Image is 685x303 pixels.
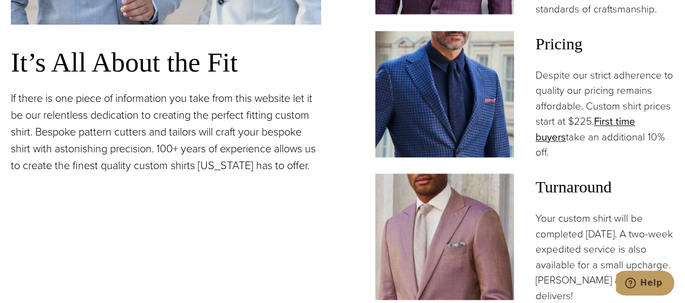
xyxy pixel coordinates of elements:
[375,31,514,157] img: Client wearing navy custom dress shirt under custom tailored sportscoat.
[375,173,514,300] img: Client in white custom dress shirt with off white tie and pink bespoke sportscoat.
[536,114,635,144] a: First time buyers
[536,68,674,160] p: Despite our strict adherence to quality our pricing remains affordable. Custom shirt prices start...
[536,210,674,303] p: Your custom shirt will be completed [DATE]. A two-week expedited service is also available for a ...
[616,270,674,298] iframe: Opens a widget where you can chat to one of our agents
[536,173,674,199] span: Turnaround
[11,46,321,79] h3: It’s All About the Fit
[536,31,674,57] span: Pricing
[11,90,321,174] p: If there is one piece of information you take from this website let it be our relentless dedicati...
